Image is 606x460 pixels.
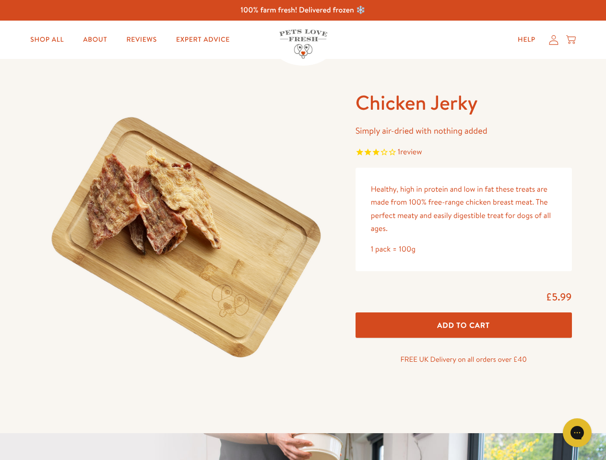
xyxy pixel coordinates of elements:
div: 1 pack = 100g [371,243,557,256]
span: Add To Cart [437,320,490,330]
p: Simply air-dried with nothing added [356,124,572,138]
span: 1 reviews [398,147,422,157]
img: Pets Love Fresh [279,29,327,58]
a: Expert Advice [168,30,238,49]
a: Shop All [23,30,71,49]
img: Chicken Jerky [35,90,333,387]
p: FREE UK Delivery on all orders over £40 [356,353,572,366]
a: About [75,30,115,49]
a: Help [510,30,543,49]
iframe: Gorgias live chat messenger [558,415,596,450]
span: review [400,147,422,157]
span: £5.99 [546,290,572,304]
p: Healthy, high in protein and low in fat these treats are made from 100% free-range chicken breast... [371,183,557,235]
h1: Chicken Jerky [356,90,572,116]
span: Rated 3.0 out of 5 stars 1 reviews [356,146,572,160]
button: Add To Cart [356,312,572,338]
a: Reviews [119,30,164,49]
